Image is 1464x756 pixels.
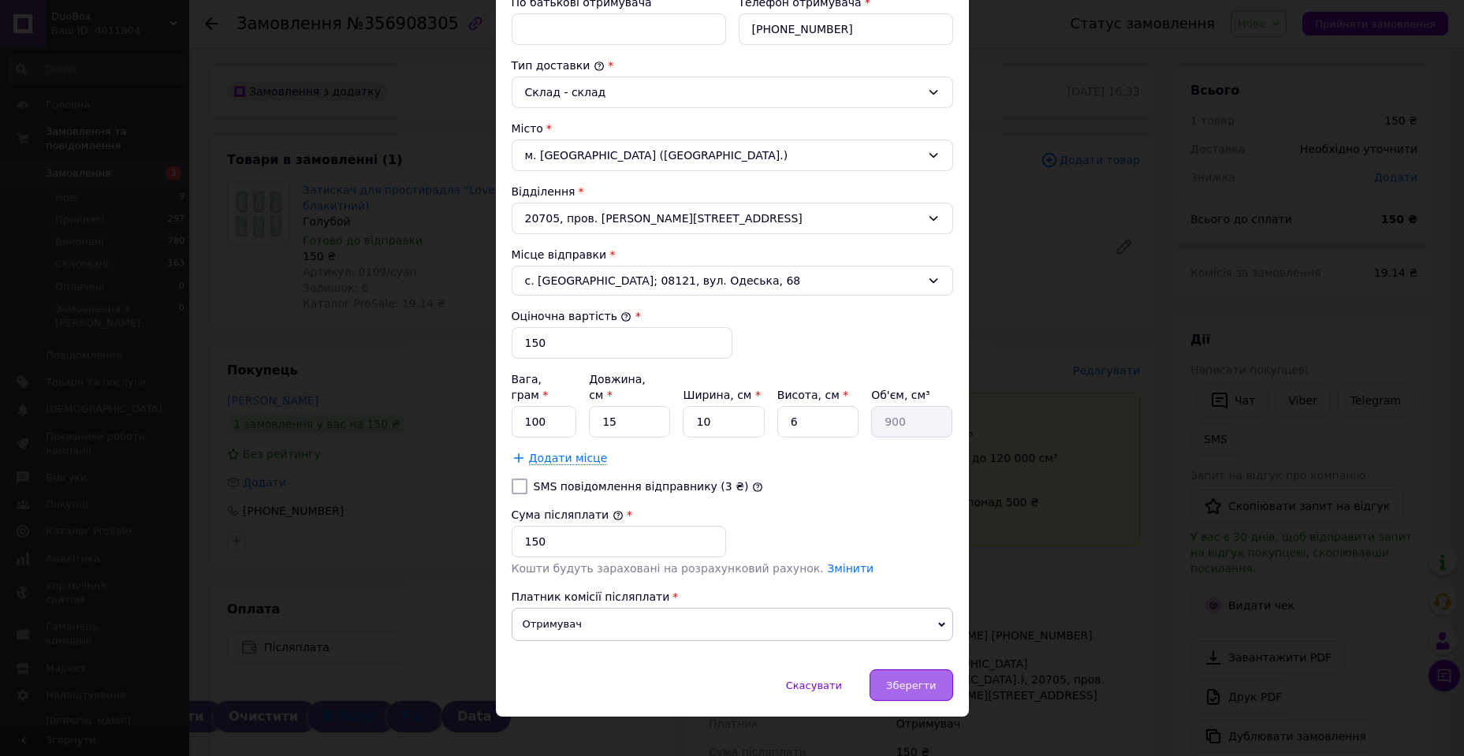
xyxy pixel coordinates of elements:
label: Висота, см [777,389,848,401]
div: Тип доставки [512,58,953,73]
label: Оціночна вартість [512,310,632,322]
label: Сума післяплати [512,508,624,521]
span: Зберегти [886,680,936,691]
span: Платник комісії післяплати [512,590,670,603]
div: Склад - склад [525,84,921,101]
a: Змінити [827,562,874,575]
span: Скасувати [786,680,842,691]
div: м. [GEOGRAPHIC_DATA] ([GEOGRAPHIC_DATA].) [512,140,953,171]
label: Вага, грам [512,373,549,401]
label: Довжина, см [589,373,646,401]
span: Додати місце [529,452,608,465]
label: Ширина, см [683,389,760,401]
span: с. [GEOGRAPHIC_DATA]; 08121, вул. Одеська, 68 [525,273,921,289]
input: +380 [739,13,953,45]
label: SMS повідомлення відправнику (3 ₴) [534,480,749,493]
div: Об'єм, см³ [871,387,952,403]
div: Місце відправки [512,247,953,263]
div: 20705, пров. [PERSON_NAME][STREET_ADDRESS] [512,203,953,234]
span: Кошти будуть зараховані на розрахунковий рахунок. [512,562,874,575]
div: Відділення [512,184,953,199]
div: Місто [512,121,953,136]
span: Отримувач [512,608,953,641]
